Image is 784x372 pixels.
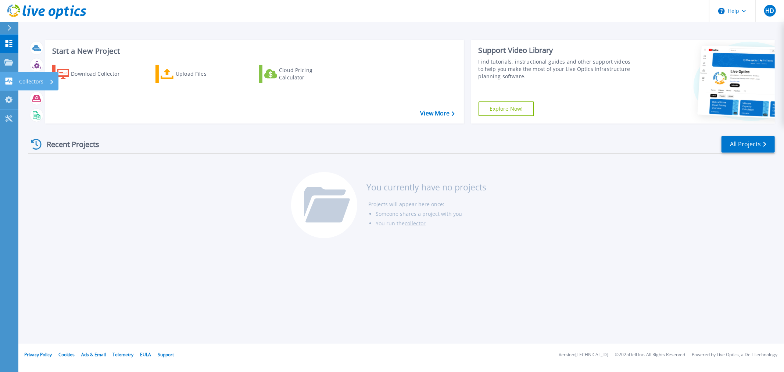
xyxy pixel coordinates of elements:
div: Recent Projects [28,135,109,153]
a: Cookies [58,351,75,358]
a: Cloud Pricing Calculator [259,65,341,83]
a: collector [405,220,426,227]
h3: You currently have no projects [366,183,486,191]
span: HD [765,8,774,14]
a: Ads & Email [81,351,106,358]
div: Download Collector [71,67,130,81]
li: Projects will appear here once: [368,200,486,209]
li: © 2025 Dell Inc. All Rights Reserved [615,353,685,357]
a: EULA [140,351,151,358]
div: Find tutorials, instructional guides and other support videos to help you make the most of your L... [479,58,634,80]
a: All Projects [722,136,775,153]
a: Support [158,351,174,358]
li: Version: [TECHNICAL_ID] [559,353,608,357]
h3: Start a New Project [52,47,454,55]
a: Upload Files [155,65,237,83]
a: Download Collector [52,65,134,83]
li: Powered by Live Optics, a Dell Technology [692,353,777,357]
div: Upload Files [176,67,235,81]
a: Privacy Policy [24,351,52,358]
li: You run the [376,219,486,228]
div: Cloud Pricing Calculator [279,67,338,81]
div: Support Video Library [479,46,634,55]
p: Collectors [19,72,43,91]
a: Telemetry [112,351,133,358]
a: Explore Now! [479,101,534,116]
a: View More [420,110,454,117]
li: Someone shares a project with you [376,209,486,219]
